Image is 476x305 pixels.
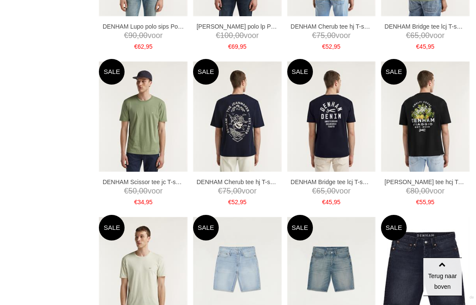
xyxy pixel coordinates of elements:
[312,31,316,40] span: €
[137,31,139,40] span: ,
[428,43,434,50] span: 95
[322,199,326,205] span: €
[137,43,144,50] span: 62
[137,187,139,195] span: ,
[410,187,419,195] span: 80
[240,199,247,205] span: 95
[238,43,240,50] span: ,
[327,187,336,195] span: 00
[384,23,466,30] a: DENHAM Bridge tee lcj T-shirts
[416,199,419,205] span: €
[384,178,466,186] a: [PERSON_NAME] tee hcj T-shirts
[426,199,428,205] span: ,
[327,31,336,40] span: 00
[193,62,282,172] img: DENHAM Cherub tee hj T-shirts
[103,186,184,196] span: voor
[137,199,144,205] span: 34
[312,187,316,195] span: €
[134,43,137,50] span: €
[332,43,334,50] span: ,
[426,43,428,50] span: ,
[325,199,332,205] span: 45
[419,43,426,50] span: 45
[124,31,128,40] span: €
[410,31,419,40] span: 65
[332,199,334,205] span: ,
[235,31,244,40] span: 00
[381,62,470,172] img: DENHAM Amalfi tee hcj T-shirts
[334,199,341,205] span: 95
[196,186,278,196] span: voor
[222,187,231,195] span: 75
[103,23,184,30] a: DENHAM Lupo polo sips Polo's
[196,178,278,186] a: DENHAM Cherub tee hj T-shirts
[220,31,233,40] span: 100
[325,43,332,50] span: 52
[291,23,372,30] a: DENHAM Cherub tee hj T-shirts
[406,187,410,195] span: €
[128,187,137,195] span: 50
[232,43,238,50] span: 69
[419,31,421,40] span: ,
[232,199,238,205] span: 52
[218,187,222,195] span: €
[146,43,153,50] span: 95
[103,30,184,41] span: voor
[233,187,241,195] span: 00
[228,43,232,50] span: €
[384,186,466,196] span: voor
[216,31,220,40] span: €
[233,31,235,40] span: ,
[291,186,372,196] span: voor
[128,31,137,40] span: 90
[139,187,148,195] span: 00
[124,187,128,195] span: €
[146,199,153,205] span: 95
[421,187,429,195] span: 00
[139,31,148,40] span: 00
[419,199,426,205] span: 55
[228,199,232,205] span: €
[291,30,372,41] span: voor
[238,199,240,205] span: ,
[196,23,278,30] a: [PERSON_NAME] polo lp Polo's
[134,199,137,205] span: €
[423,258,462,296] a: Terug naar boven
[144,43,146,50] span: ,
[406,31,410,40] span: €
[334,43,341,50] span: 95
[316,31,325,40] span: 75
[144,199,146,205] span: ,
[325,31,327,40] span: ,
[287,62,376,172] img: DENHAM Bridge tee lcj T-shirts
[416,43,419,50] span: €
[99,62,187,172] img: DENHAM Scissor tee jc T-shirts
[231,187,233,195] span: ,
[419,187,421,195] span: ,
[103,178,184,186] a: DENHAM Scissor tee jc T-shirts
[291,178,372,186] a: DENHAM Bridge tee lcj T-shirts
[196,30,278,41] span: voor
[325,187,327,195] span: ,
[421,31,429,40] span: 00
[384,30,466,41] span: voor
[240,43,247,50] span: 95
[322,43,326,50] span: €
[316,187,325,195] span: 65
[428,199,434,205] span: 95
